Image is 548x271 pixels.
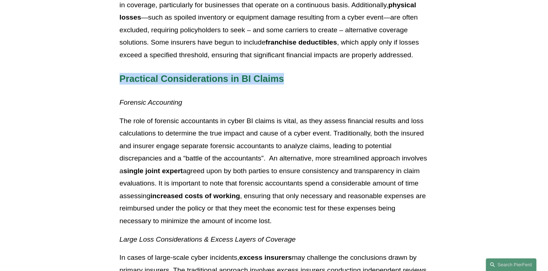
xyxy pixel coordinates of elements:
em: Large Loss Considerations & Excess Layers of Coverage [120,235,296,243]
strong: franchise deductibles [265,38,337,46]
strong: excess insurers [239,254,292,261]
em: Forensic Accounting [120,99,182,106]
p: The role of forensic accountants in cyber BI claims is vital, as they assess financial results an... [120,115,428,228]
strong: increased costs of working [150,192,240,200]
strong: single joint expert [124,167,183,175]
span: Practical Considerations in BI Claims [120,74,284,84]
a: Search this site [486,258,536,271]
